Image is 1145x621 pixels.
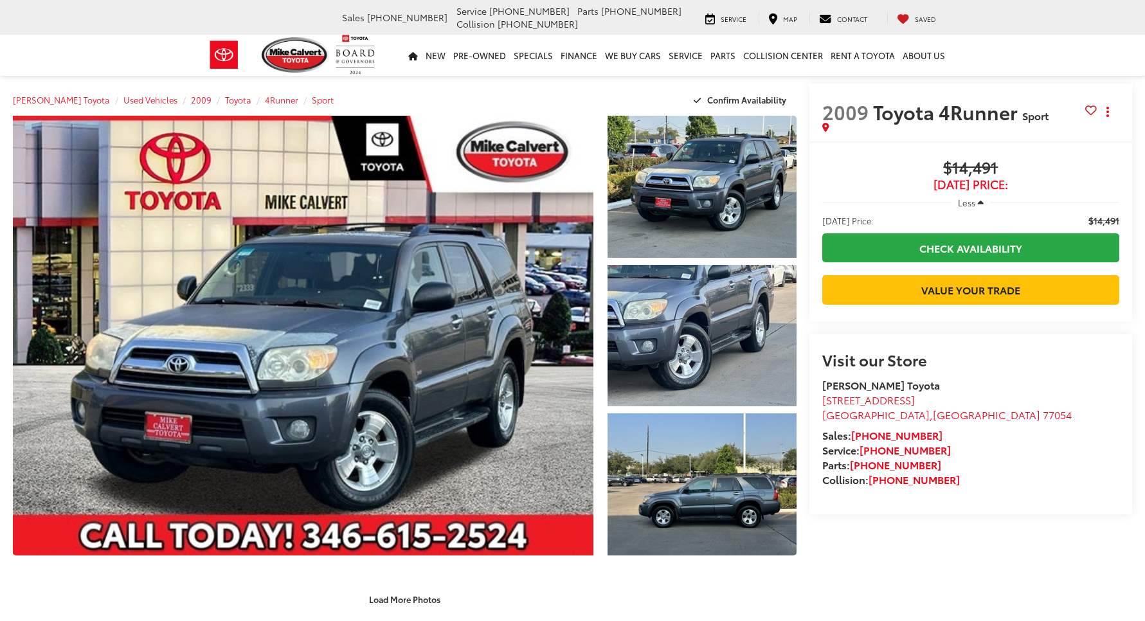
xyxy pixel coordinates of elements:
[606,263,798,408] img: 2009 Toyota 4Runner Sport
[123,94,177,105] a: Used Vehicles
[899,35,949,76] a: About Us
[608,116,797,258] a: Expand Photo 1
[225,94,251,105] a: Toyota
[851,428,942,442] a: [PHONE_NUMBER]
[822,377,940,392] strong: [PERSON_NAME] Toyota
[312,94,334,105] a: Sport
[608,265,797,407] a: Expand Photo 2
[696,12,756,24] a: Service
[1022,108,1049,123] span: Sport
[489,4,570,17] span: [PHONE_NUMBER]
[822,98,869,125] span: 2009
[721,14,746,24] span: Service
[265,94,298,105] a: 4Runner
[933,407,1040,422] span: [GEOGRAPHIC_DATA]
[422,35,449,76] a: New
[707,35,739,76] a: Parts
[822,392,1072,422] a: [STREET_ADDRESS] [GEOGRAPHIC_DATA],[GEOGRAPHIC_DATA] 77054
[1097,100,1119,123] button: Actions
[822,159,1119,178] span: $14,491
[822,351,1119,368] h2: Visit our Store
[707,94,786,105] span: Confirm Availability
[822,275,1119,304] a: Value Your Trade
[822,214,874,227] span: [DATE] Price:
[958,197,975,208] span: Less
[822,407,1072,422] span: ,
[822,392,915,407] span: [STREET_ADDRESS]
[456,17,495,30] span: Collision
[873,98,1022,125] span: Toyota 4Runner
[915,14,936,24] span: Saved
[367,11,447,24] span: [PHONE_NUMBER]
[606,114,798,259] img: 2009 Toyota 4Runner Sport
[7,114,599,557] img: 2009 Toyota 4Runner Sport
[822,407,930,422] span: [GEOGRAPHIC_DATA]
[191,94,212,105] a: 2009
[822,428,942,442] strong: Sales:
[837,14,867,24] span: Contact
[887,12,946,24] a: My Saved Vehicles
[498,17,578,30] span: [PHONE_NUMBER]
[577,4,599,17] span: Parts
[809,12,877,24] a: Contact
[449,35,510,76] a: Pre-Owned
[510,35,557,76] a: Specials
[822,472,960,487] strong: Collision:
[1088,214,1119,227] span: $14,491
[404,35,422,76] a: Home
[850,457,941,472] a: [PHONE_NUMBER]
[759,12,807,24] a: Map
[262,37,330,73] img: Mike Calvert Toyota
[1106,107,1109,117] span: dropdown dots
[869,472,960,487] a: [PHONE_NUMBER]
[601,35,665,76] a: WE BUY CARS
[1043,407,1072,422] span: 77054
[360,588,449,611] button: Load More Photos
[342,11,365,24] span: Sales
[827,35,899,76] a: Rent a Toyota
[687,89,797,111] button: Confirm Availability
[951,191,990,214] button: Less
[608,413,797,555] a: Expand Photo 3
[601,4,681,17] span: [PHONE_NUMBER]
[13,94,110,105] a: [PERSON_NAME] Toyota
[456,4,487,17] span: Service
[860,442,951,457] a: [PHONE_NUMBER]
[606,412,798,557] img: 2009 Toyota 4Runner Sport
[200,34,248,76] img: Toyota
[13,116,593,555] a: Expand Photo 0
[783,14,797,24] span: Map
[557,35,601,76] a: Finance
[822,178,1119,191] span: [DATE] Price:
[665,35,707,76] a: Service
[822,233,1119,262] a: Check Availability
[822,442,951,457] strong: Service:
[739,35,827,76] a: Collision Center
[822,457,941,472] strong: Parts:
